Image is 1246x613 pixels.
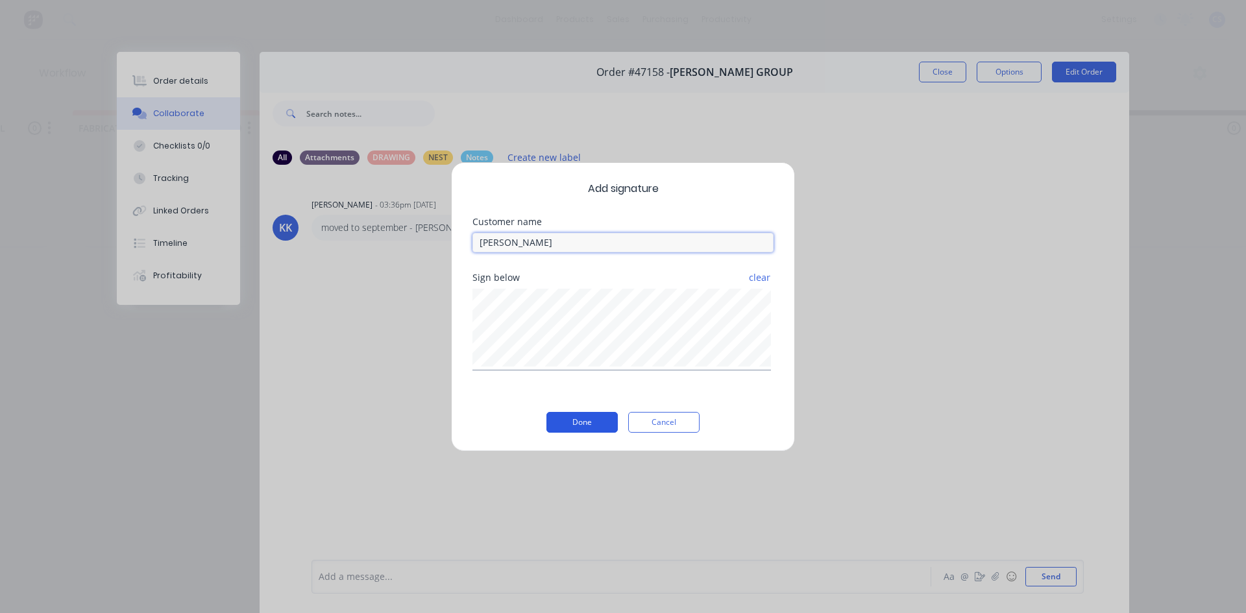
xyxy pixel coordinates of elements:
[748,266,771,289] button: clear
[472,217,774,226] div: Customer name
[472,233,774,252] input: Enter customer name
[546,412,618,433] button: Done
[472,273,774,282] div: Sign below
[472,181,774,197] span: Add signature
[628,412,700,433] button: Cancel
